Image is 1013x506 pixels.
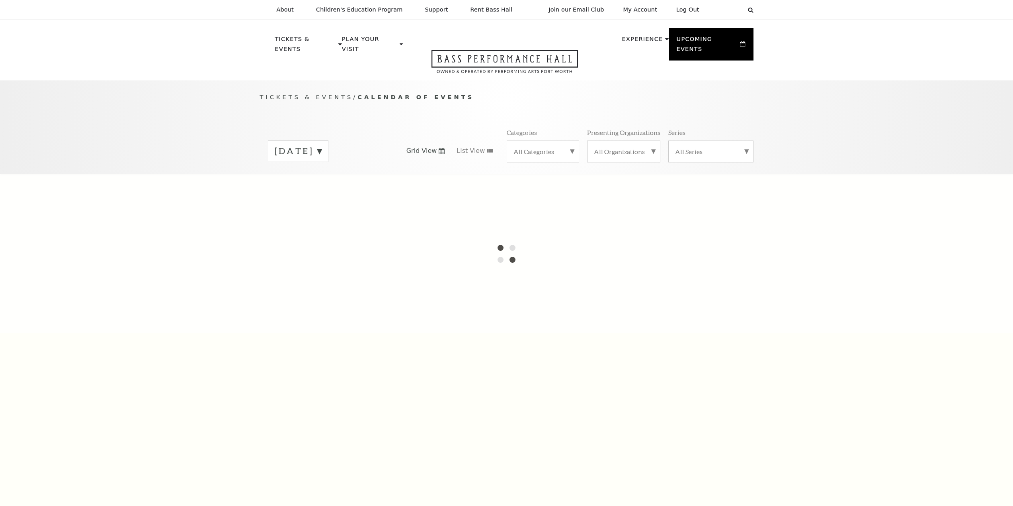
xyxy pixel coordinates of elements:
[406,147,437,155] span: Grid View
[594,147,654,156] label: All Organizations
[425,6,448,13] p: Support
[275,145,322,157] label: [DATE]
[275,34,337,59] p: Tickets & Events
[316,6,403,13] p: Children's Education Program
[277,6,294,13] p: About
[342,34,398,59] p: Plan Your Visit
[513,147,572,156] label: All Categories
[622,34,663,49] p: Experience
[357,94,474,100] span: Calendar of Events
[260,94,353,100] span: Tickets & Events
[587,128,660,137] p: Presenting Organizations
[668,128,685,137] p: Series
[457,147,485,155] span: List View
[677,34,738,59] p: Upcoming Events
[260,92,753,102] p: /
[712,6,740,14] select: Select:
[675,147,747,156] label: All Series
[470,6,513,13] p: Rent Bass Hall
[507,128,537,137] p: Categories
